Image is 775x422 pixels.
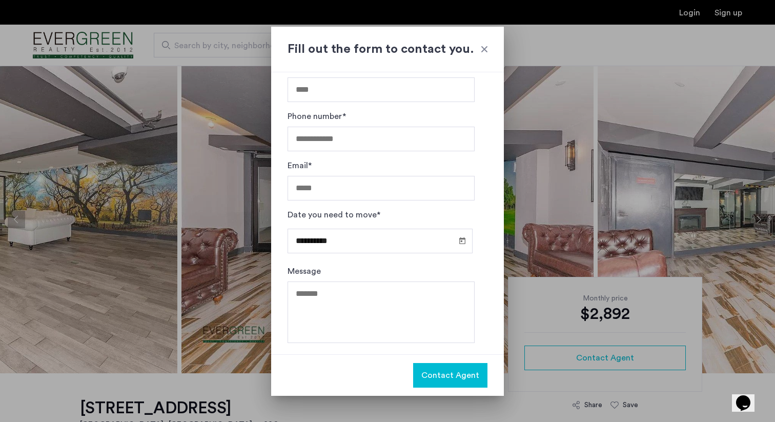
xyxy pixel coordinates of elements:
[413,363,487,388] button: button
[288,110,346,123] label: Phone number*
[288,40,487,58] h2: Fill out the form to contact you.
[456,234,468,247] button: Open calendar
[421,369,479,381] span: Contact Agent
[732,381,765,412] iframe: chat widget
[288,159,312,172] label: Email*
[288,209,380,221] label: Date you need to move*
[288,265,321,277] label: Message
